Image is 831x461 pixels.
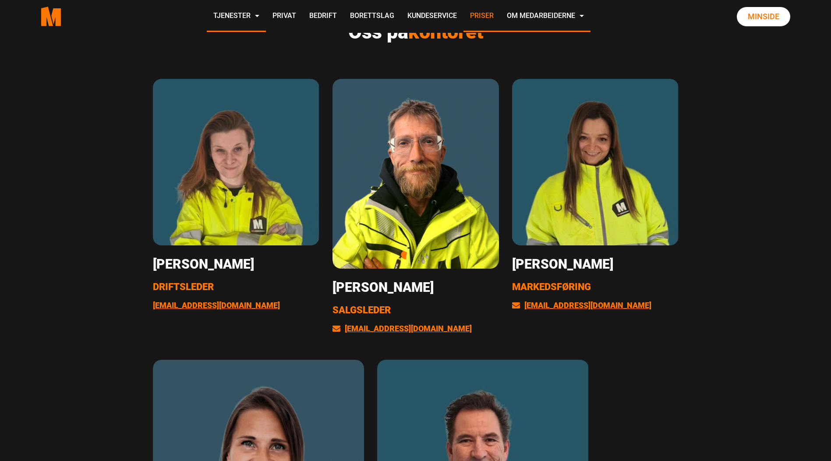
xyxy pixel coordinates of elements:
[512,281,591,292] span: Markedsføring
[512,79,679,245] img: NINA ELLIOTH KVAMSDAHL
[343,1,401,32] a: Borettslag
[153,301,280,310] a: [EMAIL_ADDRESS][DOMAIN_NAME]
[401,1,463,32] a: Kundeservice
[512,301,651,310] a: [EMAIL_ADDRESS][DOMAIN_NAME]
[153,79,319,245] img: MALGORZATA LISS CARLBERG
[512,256,679,272] h3: [PERSON_NAME]
[303,1,343,32] a: Bedrift
[332,305,391,316] span: Salgsleder
[463,1,500,32] a: Priser
[500,1,591,32] a: Om Medarbeiderne
[332,79,499,269] img: Thomas bilder
[153,281,214,292] span: Driftsleder
[332,280,499,295] h3: [PERSON_NAME]
[737,7,790,26] a: Minside
[266,1,303,32] a: Privat
[207,1,266,32] a: Tjenester
[153,256,319,272] h3: [PERSON_NAME]
[332,324,472,333] a: [EMAIL_ADDRESS][DOMAIN_NAME]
